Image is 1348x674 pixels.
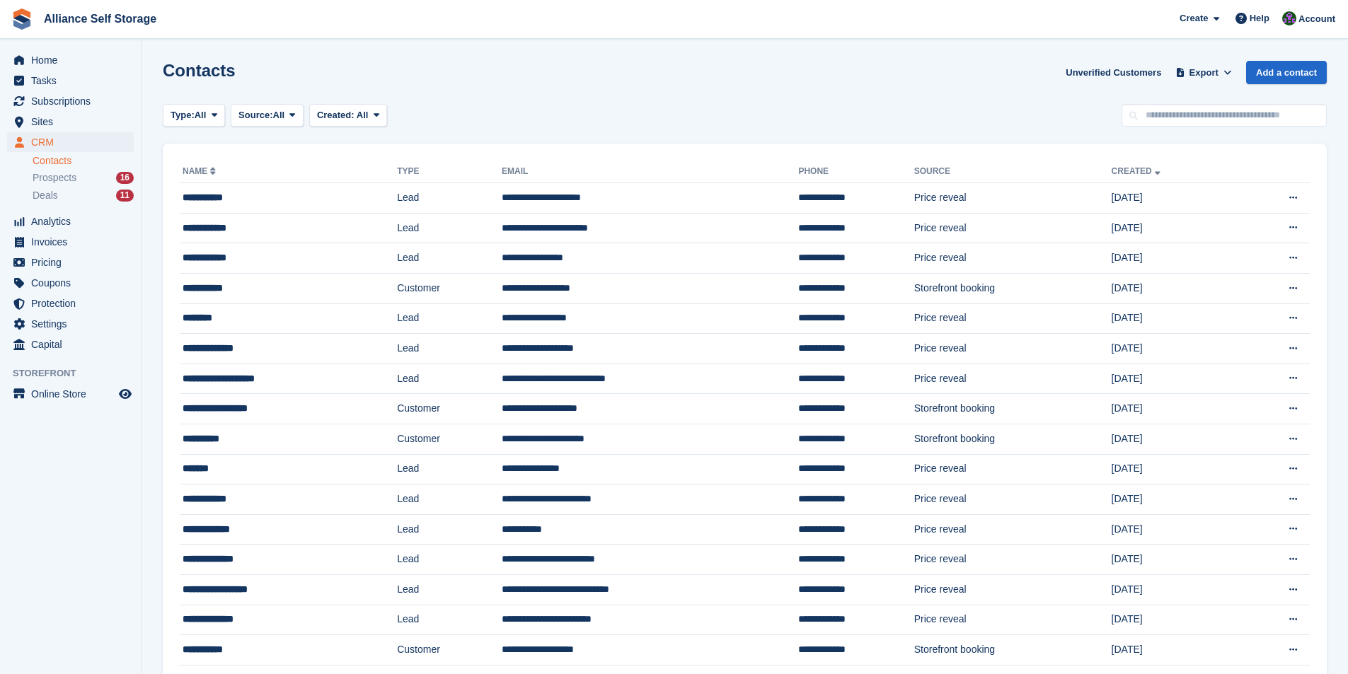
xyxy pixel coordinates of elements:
[163,61,236,80] h1: Contacts
[31,252,116,272] span: Pricing
[1112,303,1238,334] td: [DATE]
[7,384,134,404] a: menu
[357,110,369,120] span: All
[914,605,1112,635] td: Price reveal
[397,424,502,454] td: Customer
[1112,213,1238,243] td: [DATE]
[397,545,502,575] td: Lead
[1180,11,1208,25] span: Create
[1112,545,1238,575] td: [DATE]
[116,190,134,202] div: 11
[7,132,134,152] a: menu
[1189,66,1219,80] span: Export
[914,243,1112,274] td: Price reveal
[914,574,1112,605] td: Price reveal
[914,303,1112,334] td: Price reveal
[397,303,502,334] td: Lead
[31,335,116,354] span: Capital
[1112,454,1238,484] td: [DATE]
[31,232,116,252] span: Invoices
[7,71,134,91] a: menu
[31,273,116,293] span: Coupons
[7,252,134,272] a: menu
[1112,514,1238,545] td: [DATE]
[1112,183,1238,214] td: [DATE]
[31,71,116,91] span: Tasks
[1173,61,1235,84] button: Export
[7,232,134,252] a: menu
[397,243,502,274] td: Lead
[183,166,219,176] a: Name
[38,7,162,30] a: Alliance Self Storage
[397,574,502,605] td: Lead
[397,273,502,303] td: Customer
[7,50,134,70] a: menu
[7,91,134,111] a: menu
[31,384,116,404] span: Online Store
[397,484,502,515] td: Lead
[1060,61,1167,84] a: Unverified Customers
[1112,484,1238,515] td: [DATE]
[7,294,134,313] a: menu
[1282,11,1296,25] img: Romilly Norton
[798,161,914,183] th: Phone
[914,545,1112,575] td: Price reveal
[31,50,116,70] span: Home
[397,334,502,364] td: Lead
[914,183,1112,214] td: Price reveal
[1112,243,1238,274] td: [DATE]
[1112,635,1238,666] td: [DATE]
[11,8,33,30] img: stora-icon-8386f47178a22dfd0bd8f6a31ec36ba5ce8667c1dd55bd0f319d3a0aa187defe.svg
[1112,334,1238,364] td: [DATE]
[397,161,502,183] th: Type
[1298,12,1335,26] span: Account
[117,385,134,402] a: Preview store
[397,605,502,635] td: Lead
[1112,424,1238,454] td: [DATE]
[914,424,1112,454] td: Storefront booking
[171,108,195,122] span: Type:
[7,112,134,132] a: menu
[914,394,1112,424] td: Storefront booking
[914,213,1112,243] td: Price reveal
[1112,364,1238,394] td: [DATE]
[914,635,1112,666] td: Storefront booking
[1112,605,1238,635] td: [DATE]
[1112,166,1163,176] a: Created
[33,170,134,185] a: Prospects 16
[31,91,116,111] span: Subscriptions
[231,104,304,127] button: Source: All
[1112,394,1238,424] td: [DATE]
[914,484,1112,515] td: Price reveal
[7,211,134,231] a: menu
[13,366,141,380] span: Storefront
[914,273,1112,303] td: Storefront booking
[7,335,134,354] a: menu
[163,104,225,127] button: Type: All
[397,454,502,484] td: Lead
[914,514,1112,545] td: Price reveal
[31,294,116,313] span: Protection
[31,132,116,152] span: CRM
[31,314,116,334] span: Settings
[7,273,134,293] a: menu
[914,454,1112,484] td: Price reveal
[309,104,387,127] button: Created: All
[502,161,798,183] th: Email
[397,514,502,545] td: Lead
[397,394,502,424] td: Customer
[33,171,76,185] span: Prospects
[397,213,502,243] td: Lead
[914,364,1112,394] td: Price reveal
[195,108,207,122] span: All
[1112,574,1238,605] td: [DATE]
[397,183,502,214] td: Lead
[317,110,355,120] span: Created:
[914,334,1112,364] td: Price reveal
[31,112,116,132] span: Sites
[397,635,502,666] td: Customer
[33,154,134,168] a: Contacts
[116,172,134,184] div: 16
[914,161,1112,183] th: Source
[31,211,116,231] span: Analytics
